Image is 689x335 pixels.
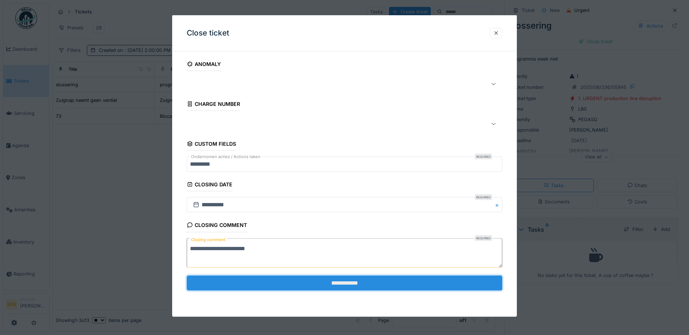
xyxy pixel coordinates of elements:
div: Closing date [187,179,232,191]
div: Required [475,194,492,200]
button: Close [494,197,502,212]
label: Closing comment [190,235,227,244]
div: Anomaly [187,59,221,71]
div: Required [475,154,492,160]
div: Closing comment [187,220,247,232]
div: Charge number [187,99,240,111]
label: Ondernomen acties / Actions taken [190,154,262,160]
div: Required [475,235,492,241]
h3: Close ticket [187,29,229,38]
div: Custom fields [187,138,236,151]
